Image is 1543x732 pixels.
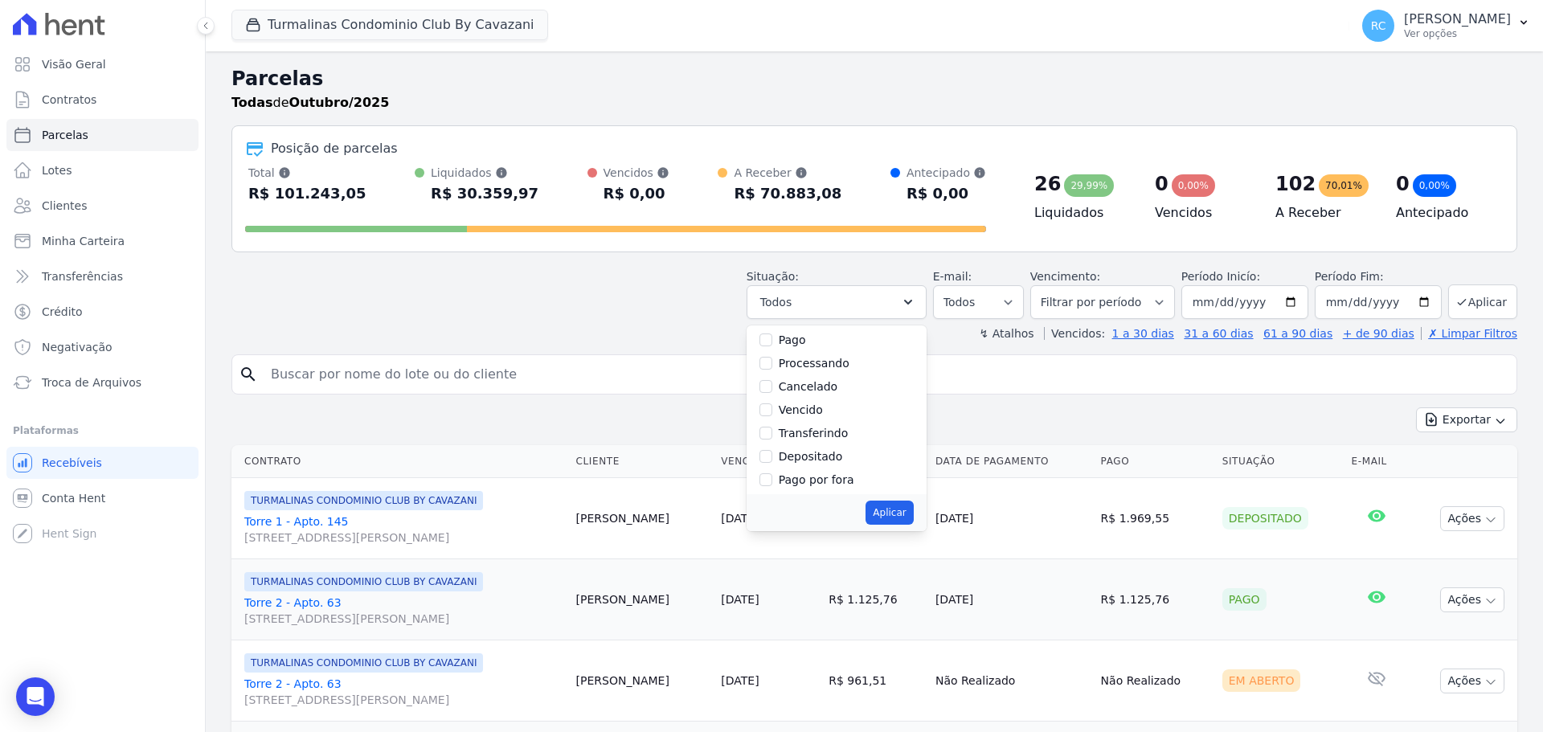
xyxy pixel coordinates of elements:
label: Período Fim: [1315,268,1442,285]
button: Ações [1440,587,1504,612]
td: [DATE] [929,478,1095,559]
span: [STREET_ADDRESS][PERSON_NAME] [244,530,563,546]
div: Liquidados [431,165,538,181]
span: Parcelas [42,127,88,143]
a: 1 a 30 dias [1112,327,1174,340]
div: Antecipado [907,165,986,181]
label: Depositado [779,450,843,463]
label: Pago [779,333,806,346]
div: Total [248,165,366,181]
div: Open Intercom Messenger [16,677,55,716]
span: [STREET_ADDRESS][PERSON_NAME] [244,692,563,708]
div: Plataformas [13,421,192,440]
td: Não Realizado [929,640,1095,722]
td: R$ 1.125,76 [822,559,929,640]
div: Pago [1222,588,1267,611]
div: Vencidos [604,165,669,181]
a: Visão Geral [6,48,199,80]
td: Não Realizado [1095,640,1216,722]
a: Minha Carteira [6,225,199,257]
label: Cancelado [779,380,837,393]
label: Vencidos: [1044,327,1105,340]
a: Torre 2 - Apto. 63[STREET_ADDRESS][PERSON_NAME] [244,595,563,627]
span: Lotes [42,162,72,178]
a: Negativação [6,331,199,363]
span: [STREET_ADDRESS][PERSON_NAME] [244,611,563,627]
td: [PERSON_NAME] [570,559,715,640]
label: ↯ Atalhos [979,327,1033,340]
button: Ações [1440,506,1504,531]
a: 61 a 90 dias [1263,327,1332,340]
label: E-mail: [933,270,972,283]
a: Transferências [6,260,199,292]
td: [DATE] [929,559,1095,640]
label: Pago por fora [779,473,854,486]
label: Vencimento: [1030,270,1100,283]
span: Conta Hent [42,490,105,506]
div: 26 [1034,171,1061,197]
a: [DATE] [721,674,759,687]
div: Posição de parcelas [271,139,398,158]
a: ✗ Limpar Filtros [1421,327,1517,340]
h4: A Receber [1275,203,1370,223]
a: Crédito [6,296,199,328]
span: TURMALINAS CONDOMINIO CLUB BY CAVAZANI [244,491,483,510]
span: Recebíveis [42,455,102,471]
a: Lotes [6,154,199,186]
span: Transferências [42,268,123,284]
th: Vencimento [714,445,822,478]
a: Parcelas [6,119,199,151]
div: Em Aberto [1222,669,1301,692]
a: Torre 1 - Apto. 145[STREET_ADDRESS][PERSON_NAME] [244,513,563,546]
td: R$ 1.969,55 [1095,478,1216,559]
a: [DATE] [721,593,759,606]
p: [PERSON_NAME] [1404,11,1511,27]
span: Crédito [42,304,83,320]
div: R$ 70.883,08 [734,181,841,207]
span: TURMALINAS CONDOMINIO CLUB BY CAVAZANI [244,572,483,591]
th: Data de Pagamento [929,445,1095,478]
td: R$ 961,51 [822,640,929,722]
div: Depositado [1222,507,1308,530]
label: Processando [779,357,849,370]
div: 0,00% [1413,174,1456,197]
button: RC [PERSON_NAME] Ver opções [1349,3,1543,48]
div: R$ 30.359,97 [431,181,538,207]
label: Período Inicío: [1181,270,1260,283]
div: 29,99% [1064,174,1114,197]
td: [PERSON_NAME] [570,640,715,722]
div: R$ 101.243,05 [248,181,366,207]
h4: Vencidos [1155,203,1250,223]
h4: Liquidados [1034,203,1129,223]
a: Recebíveis [6,447,199,479]
th: Pago [1095,445,1216,478]
input: Buscar por nome do lote ou do cliente [261,358,1510,391]
a: Clientes [6,190,199,222]
i: search [239,365,258,384]
p: de [231,93,389,112]
a: Conta Hent [6,482,199,514]
span: Contratos [42,92,96,108]
label: Vencido [779,403,823,416]
th: Contrato [231,445,570,478]
h4: Antecipado [1396,203,1491,223]
label: Situação: [747,270,799,283]
button: Todos [747,285,927,319]
th: Cliente [570,445,715,478]
a: + de 90 dias [1343,327,1414,340]
div: A Receber [734,165,841,181]
button: Exportar [1416,407,1517,432]
span: Troca de Arquivos [42,374,141,391]
div: 70,01% [1319,174,1369,197]
div: 0 [1396,171,1410,197]
div: 0 [1155,171,1169,197]
th: E-mail [1345,445,1409,478]
p: Ver opções [1404,27,1511,40]
span: Minha Carteira [42,233,125,249]
span: TURMALINAS CONDOMINIO CLUB BY CAVAZANI [244,653,483,673]
span: Todos [760,292,792,312]
span: Negativação [42,339,113,355]
span: Visão Geral [42,56,106,72]
button: Aplicar [1448,284,1517,319]
div: 102 [1275,171,1316,197]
